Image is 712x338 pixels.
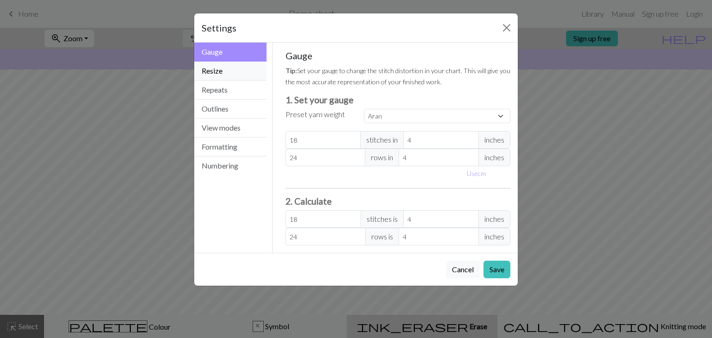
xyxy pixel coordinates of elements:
[194,100,267,119] button: Outlines
[361,210,404,228] span: stitches is
[478,228,510,245] span: inches
[194,81,267,100] button: Repeats
[194,43,267,62] button: Gauge
[365,149,399,166] span: rows in
[202,21,236,35] h5: Settings
[463,166,490,181] button: Usecm
[194,62,267,81] button: Resize
[360,131,404,149] span: stitches in
[194,119,267,138] button: View modes
[286,109,345,120] label: Preset yarn weight
[194,138,267,156] button: Formatting
[478,210,510,228] span: inches
[478,131,510,149] span: inches
[446,261,480,278] button: Cancel
[499,20,514,35] button: Close
[478,149,510,166] span: inches
[286,67,510,86] small: Set your gauge to change the stitch distortion in your chart. This will give you the most accurat...
[286,196,511,207] h3: 2. Calculate
[483,261,510,278] button: Save
[286,94,511,105] h3: 1. Set your gauge
[194,156,267,175] button: Numbering
[286,50,511,61] h5: Gauge
[286,67,297,75] strong: Tip:
[365,228,399,245] span: rows is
